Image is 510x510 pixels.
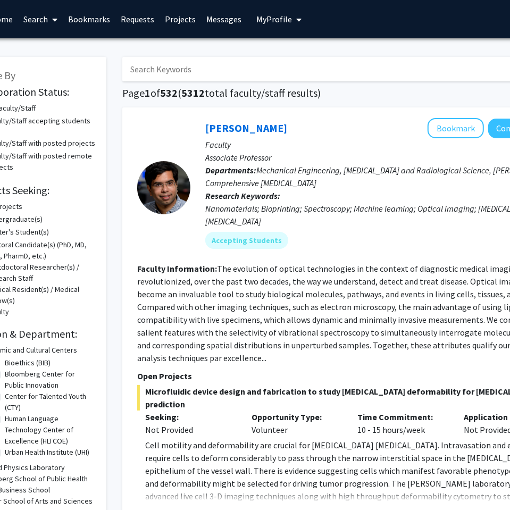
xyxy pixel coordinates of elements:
label: Human Language Technology Center of Excellence (HLTCOE) [5,413,93,447]
iframe: Chat [8,462,45,502]
a: Search [19,1,63,38]
a: Bookmarks [63,1,116,38]
div: Volunteer [244,411,350,436]
b: Research Keywords: [205,190,280,201]
button: Add Ishan Barman to Bookmarks [428,118,484,138]
p: Opportunity Type: [252,411,342,423]
label: Bloomberg Center for Public Innovation [5,369,93,391]
span: 1 [145,86,151,99]
p: Time Commitment: [358,411,448,423]
a: Projects [160,1,202,38]
span: 5312 [181,86,205,99]
label: Berman Institute of Bioethics (BIB) [5,346,93,369]
div: Not Provided [145,423,236,436]
span: My Profile [257,14,292,24]
a: [PERSON_NAME] [205,121,287,135]
label: Center for Talented Youth (CTY) [5,391,93,413]
b: Faculty Information: [137,263,217,274]
p: Seeking: [145,411,236,423]
mat-chip: Accepting Students [205,232,288,249]
div: 10 - 15 hours/week [350,411,456,436]
a: Requests [116,1,160,38]
span: 532 [160,86,178,99]
b: Departments: [205,165,256,175]
a: Messages [202,1,247,38]
label: Urban Health Institute (UHI) [5,447,89,458]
